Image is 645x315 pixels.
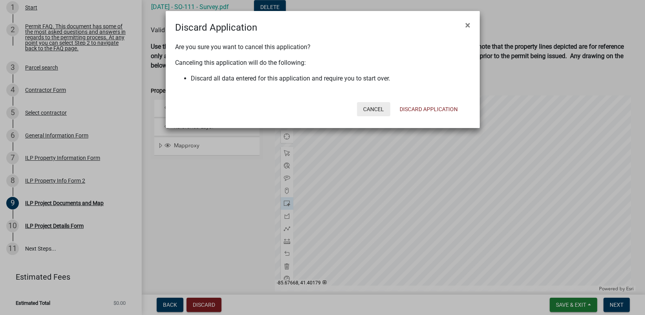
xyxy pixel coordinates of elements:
h4: Discard Application [175,20,257,35]
p: Canceling this application will do the following: [175,58,470,68]
span: × [465,20,470,31]
p: Are you sure you want to cancel this application? [175,42,470,52]
button: Close [459,14,477,36]
button: Discard Application [393,102,464,116]
li: Discard all data entered for this application and require you to start over. [191,74,470,83]
button: Cancel [357,102,390,116]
